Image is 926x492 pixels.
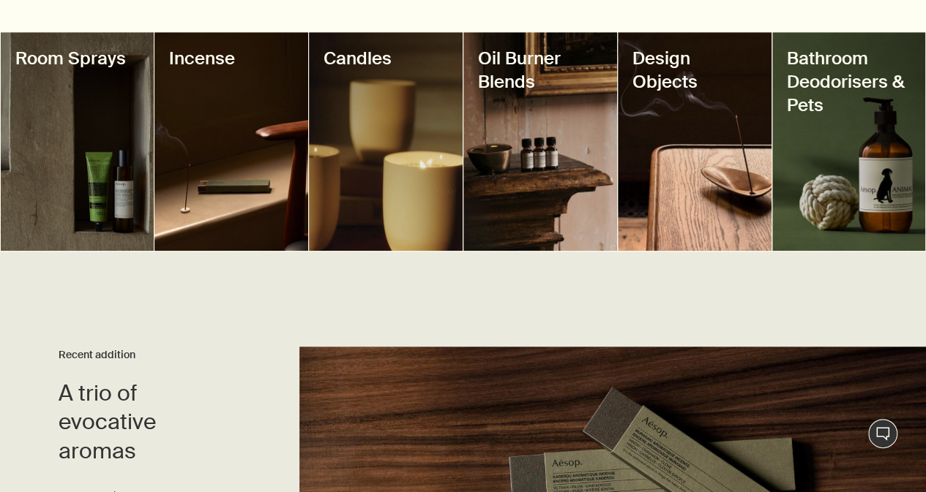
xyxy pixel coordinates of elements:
button: Live Assistance [868,419,897,448]
a: Aesop Animal bottle and a dog toy placed in front of a green background.Bathroom Deodorisers & Pets [772,32,926,251]
h3: Candles [324,47,448,70]
h3: Room Sprays [15,47,140,70]
a: Aesop aromatique incense burning on a brown ledge next to a chairIncense [154,32,308,251]
h3: Recent addition [59,347,226,364]
h3: Bathroom Deodorisers & Pets [787,47,911,117]
h3: Design Objects [632,47,757,94]
a: Aesop candle placed next to Aesop hand wash in an amber pump bottle on brown tiled shelf.Candles [309,32,463,251]
h2: A trio of evocative aromas [59,379,226,466]
h3: Oil Burner Blends [478,47,602,94]
a: Aesop bronze incense holder with burning incense on top of a wooden tableDesign Objects [618,32,772,251]
a: Aesop brass oil burner and Aesop room spray placed on a wooden shelf next to a drawerOil Burner B... [463,32,617,251]
h3: Incense [169,47,294,70]
a: Aesop rooms spray in amber glass spray bottle placed next to Aesop geranium hand balm in tube on ... [1,32,154,251]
